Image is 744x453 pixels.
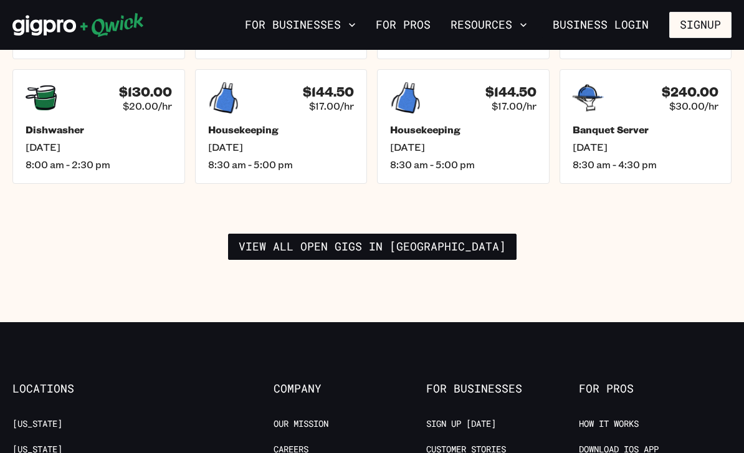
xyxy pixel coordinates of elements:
a: How it Works [579,418,639,430]
span: 8:30 am - 4:30 pm [573,158,719,171]
h4: $240.00 [662,84,718,100]
span: $17.00/hr [492,100,537,112]
a: [US_STATE] [12,418,62,430]
a: Sign up [DATE] [426,418,496,430]
a: $240.00$30.00/hrBanquet Server[DATE]8:30 am - 4:30 pm [560,69,732,184]
h5: Housekeeping [208,123,355,136]
h5: Banquet Server [573,123,719,136]
span: $30.00/hr [669,100,718,112]
a: Business Login [542,12,659,38]
a: $144.50$17.00/hrHousekeeping[DATE]8:30 am - 5:00 pm [195,69,368,184]
h5: Housekeeping [390,123,537,136]
h4: $130.00 [119,84,172,100]
a: Our Mission [274,418,328,430]
button: Resources [446,14,532,36]
span: 8:00 am - 2:30 pm [26,158,172,171]
span: For Businesses [426,382,579,396]
button: Signup [669,12,732,38]
h4: $144.50 [485,84,537,100]
span: For Pros [579,382,732,396]
span: 8:30 am - 5:00 pm [208,158,355,171]
a: View all open gigs in [GEOGRAPHIC_DATA] [228,234,517,260]
span: [DATE] [208,141,355,153]
span: 8:30 am - 5:00 pm [390,158,537,171]
span: [DATE] [26,141,172,153]
span: [DATE] [390,141,537,153]
h4: $144.50 [303,84,354,100]
span: [DATE] [573,141,719,153]
a: $144.50$17.00/hrHousekeeping[DATE]8:30 am - 5:00 pm [377,69,550,184]
span: Company [274,382,426,396]
button: For Businesses [240,14,361,36]
h5: Dishwasher [26,123,172,136]
span: $17.00/hr [309,100,354,112]
span: Locations [12,382,165,396]
a: For Pros [371,14,436,36]
a: $130.00$20.00/hrDishwasher[DATE]8:00 am - 2:30 pm [12,69,185,184]
span: $20.00/hr [123,100,172,112]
